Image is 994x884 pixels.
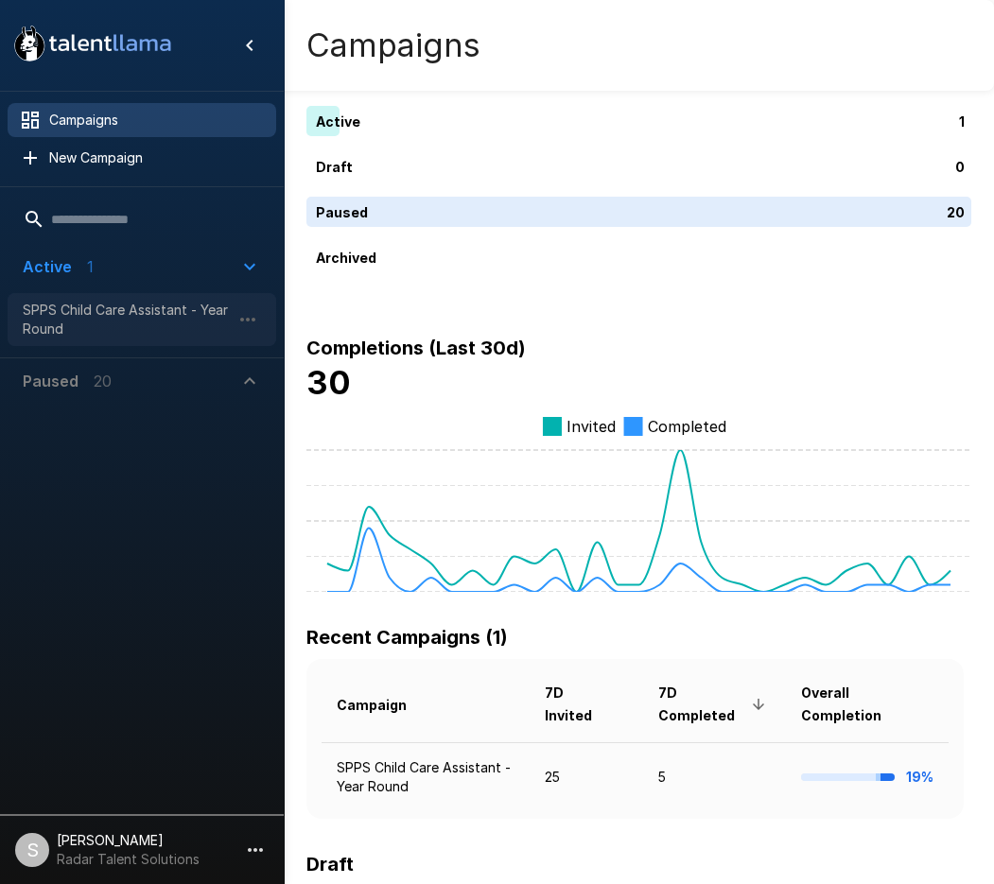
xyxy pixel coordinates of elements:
[906,769,933,785] b: 19%
[530,742,643,811] td: 25
[801,682,933,727] span: Overall Completion
[643,742,786,811] td: 5
[306,363,351,402] b: 30
[306,26,480,65] h4: Campaigns
[306,337,526,359] b: Completions (Last 30d)
[658,682,771,727] span: 7D Completed
[306,853,354,875] b: Draft
[337,694,431,717] span: Campaign
[306,626,508,649] b: Recent Campaigns (1)
[545,682,628,727] span: 7D Invited
[947,202,965,222] p: 20
[322,742,530,811] td: SPPS Child Care Assistant - Year Round
[955,157,965,177] p: 0
[959,112,965,131] p: 1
